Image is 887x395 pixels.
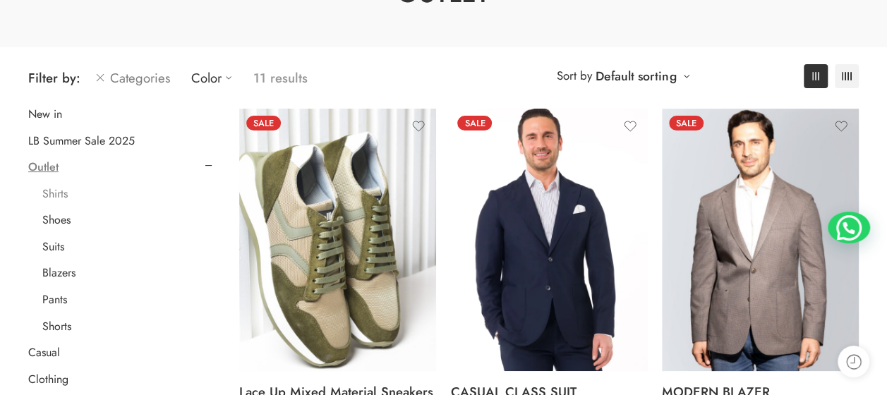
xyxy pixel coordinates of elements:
a: Pants [42,293,67,307]
a: Shorts [42,320,71,334]
span: Sort by [557,64,592,87]
span: Sale [457,116,492,130]
a: Shoes [42,213,71,227]
span: Sale [246,116,281,130]
a: Categories [95,61,170,95]
a: New in [28,107,62,121]
a: Color [191,61,239,95]
p: 11 results [253,61,308,95]
span: Filter by: [28,68,80,87]
a: Casual [28,346,60,360]
a: Clothing [28,372,68,387]
span: Sale [669,116,704,130]
a: Blazers [42,266,76,280]
a: LB Summer Sale 2025 [28,134,135,148]
a: Default sorting [596,66,676,86]
a: Suits [42,240,64,254]
a: Outlet [28,160,59,174]
a: Shirts [42,187,68,201]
